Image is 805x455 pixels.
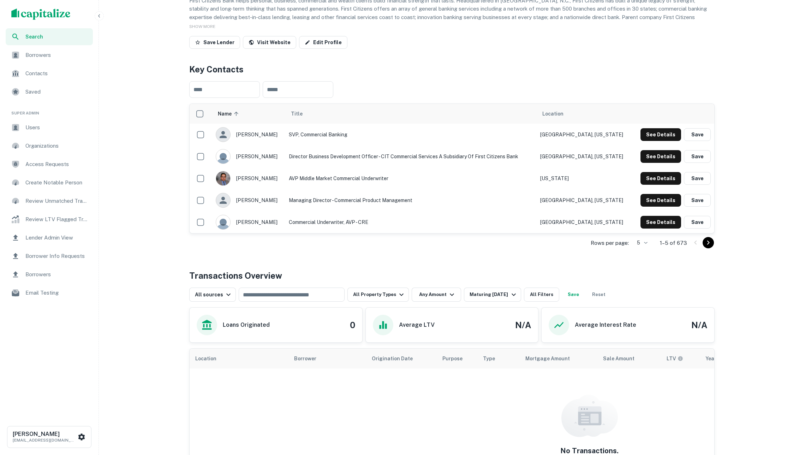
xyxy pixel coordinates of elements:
[442,354,472,363] span: Purpose
[25,88,89,96] span: Saved
[285,211,537,233] td: Commercial Underwriter, AVP - CRE
[13,431,76,437] h6: [PERSON_NAME]
[25,289,89,297] span: Email Testing
[700,349,777,368] th: Year Built
[366,349,437,368] th: Origination Date
[288,349,366,368] th: Borrower
[223,321,270,329] h6: Loans Originated
[350,319,355,331] h4: 0
[25,234,89,242] span: Lender Admin View
[412,288,461,302] button: Any Amount
[189,24,215,29] span: SHOW MORE
[520,349,597,368] th: Mortgage Amount
[7,426,91,448] button: [PERSON_NAME][EMAIL_ADDRESS][DOMAIN_NAME]
[190,349,288,368] th: Location
[684,128,711,141] button: Save
[6,137,93,154] a: Organizations
[25,270,89,279] span: Borrowers
[6,47,93,64] a: Borrowers
[6,65,93,82] a: Contacts
[291,110,312,118] span: Title
[6,119,93,136] a: Users
[6,211,93,228] a: Review LTV Flagged Transactions
[661,349,700,368] th: LTVs displayed on the website are for informational purposes only and may be reported incorrectly...
[25,215,89,224] span: Review LTV Flagged Transactions
[13,437,76,443] p: [EMAIL_ADDRESS][DOMAIN_NAME]
[591,239,629,247] p: Rows per page:
[216,171,282,186] div: [PERSON_NAME]
[195,290,233,299] div: All sources
[667,355,692,362] span: LTVs displayed on the website are for informational purposes only and may be reported incorrectly...
[703,237,714,248] button: Go to next page
[189,36,240,49] button: Save Lender
[562,288,585,302] button: Save your search to get updates of matches that match your search criteria.
[216,193,282,208] div: [PERSON_NAME]
[770,398,805,432] iframe: Chat Widget
[597,349,661,368] th: Sale Amount
[216,215,230,229] img: 9c8pery4andzj6ohjkjp54ma2
[575,321,636,329] h6: Average Interest Rate
[537,124,632,146] td: [GEOGRAPHIC_DATA], [US_STATE]
[684,194,711,207] button: Save
[6,229,93,246] a: Lender Admin View
[667,355,676,362] h6: LTV
[216,215,282,230] div: [PERSON_NAME]
[537,189,632,211] td: [GEOGRAPHIC_DATA], [US_STATE]
[640,194,681,207] button: See Details
[6,284,93,301] a: Email Testing
[537,211,632,233] td: [GEOGRAPHIC_DATA], [US_STATE]
[437,349,477,368] th: Purpose
[603,354,644,363] span: Sale Amount
[632,238,649,248] div: 5
[6,156,93,173] a: Access Requests
[524,288,559,302] button: All Filters
[195,354,226,363] span: Location
[537,104,632,124] th: Location
[542,110,563,118] span: Location
[189,288,236,302] button: All sources
[464,288,521,302] button: Maturing [DATE]
[299,36,347,49] a: Edit Profile
[285,104,537,124] th: Title
[470,290,518,299] div: Maturing [DATE]
[25,123,89,132] span: Users
[667,355,683,362] div: LTVs displayed on the website are for informational purposes only and may be reported incorrectly...
[285,124,537,146] td: SVP, Commercial Banking
[25,33,89,41] span: Search
[6,174,93,191] a: Create Notable Person
[11,8,71,20] img: capitalize-logo.png
[25,69,89,78] span: Contacts
[190,104,714,233] div: scrollable content
[660,239,687,247] p: 1–5 of 673
[6,266,93,283] a: Borrowers
[640,172,681,185] button: See Details
[189,269,282,282] h4: Transactions Overview
[6,102,93,119] li: Super Admin
[243,36,296,49] a: Visit Website
[25,51,89,59] span: Borrowers
[285,167,537,189] td: AVP Middle Market Commercial Underwriter
[25,160,89,169] span: Access Requests
[684,172,711,185] button: Save
[216,149,230,164] img: 9c8pery4andzj6ohjkjp54ma2
[691,319,707,331] h4: N/A
[6,83,93,100] div: Saved
[477,349,520,368] th: Type
[6,193,93,209] a: Review Unmatched Transactions
[537,146,632,167] td: [GEOGRAPHIC_DATA], [US_STATE]
[6,248,93,265] div: Borrower Info Requests
[212,104,285,124] th: Name
[25,197,89,205] span: Review Unmatched Transactions
[705,354,738,363] span: Year Built
[525,354,579,363] span: Mortgage Amount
